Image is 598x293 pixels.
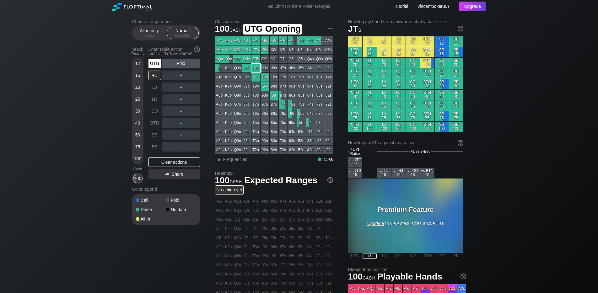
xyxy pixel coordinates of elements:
[377,90,391,100] div: LJ 40
[242,127,251,136] div: J4o
[224,73,233,82] div: KTo
[297,127,306,136] div: 54o
[215,45,224,54] div: AKo
[391,111,406,121] div: HJ 75
[324,64,333,72] div: J2s
[363,47,377,57] div: +1 15
[270,36,278,45] div: A8s
[288,146,297,154] div: 62o
[435,58,449,68] div: SB 20
[435,68,449,79] div: SB 25
[162,71,200,80] div: ＋
[279,45,288,54] div: K7s
[243,24,302,35] span: UTG Opening
[148,44,200,59] div: Enter table action
[261,36,269,45] div: A9s
[288,73,297,82] div: T6s
[270,127,278,136] div: 84o
[233,64,242,72] div: QJo
[435,47,449,57] div: SB 15
[261,55,269,63] div: Q9s
[133,106,143,116] div: 30
[279,118,288,127] div: 75o
[348,90,362,100] div: UTG 40
[348,58,362,68] div: UTG 20
[449,68,463,79] div: BB 25
[297,73,306,82] div: T5s
[148,106,161,116] div: CO
[306,127,315,136] div: 44
[242,146,251,154] div: J2o
[215,136,224,145] div: A3o
[270,45,278,54] div: K8s
[233,100,242,109] div: Q7o
[391,90,406,100] div: HJ 40
[460,273,467,280] img: help.32db89a4.svg
[363,90,377,100] div: +1 40
[261,109,269,118] div: 96o
[363,122,377,132] div: +1 100
[297,45,306,54] div: K5s
[377,58,391,68] div: LJ 20
[279,36,288,45] div: A7s
[327,25,334,32] img: ellipsis.fd386fe8.svg
[279,136,288,145] div: 73o
[348,140,463,145] div: How to play JTs against any raiser
[406,90,420,100] div: CO 40
[224,91,233,100] div: K8o
[288,100,297,109] div: 76s
[148,94,161,104] div: HJ
[242,82,251,91] div: J9o
[449,90,463,100] div: BB 40
[435,36,449,47] div: SB 12
[251,118,260,127] div: T5o
[406,100,420,111] div: CO 50
[377,36,391,47] div: LJ 12
[406,79,420,89] div: CO 30
[324,136,333,145] div: 32s
[215,82,224,91] div: A9o
[288,82,297,91] div: 96s
[251,45,260,54] div: KTs
[224,146,233,154] div: K2o
[459,2,486,11] div: Upgrade
[315,64,324,72] div: J3s
[270,64,278,72] div: J8s
[251,73,260,82] div: TT
[279,91,288,100] div: 87s
[315,55,324,63] div: Q3s
[420,90,434,100] div: BTN 40
[348,47,362,57] div: UTG 15
[168,27,197,39] div: Normal
[224,36,233,45] div: AKs
[363,111,377,121] div: +1 75
[242,91,251,100] div: J8o
[406,47,420,57] div: CO 15
[363,100,377,111] div: +1 50
[224,100,233,109] div: K7o
[363,79,377,89] div: +1 30
[233,136,242,145] div: Q3o
[297,118,306,127] div: 55
[112,3,152,11] img: Floptimal logo
[261,127,269,136] div: 94o
[215,100,224,109] div: A7o
[136,33,163,38] div: 5 – 12
[215,127,224,136] div: A4o
[133,71,143,80] div: 15
[288,118,297,127] div: 65o
[136,217,166,221] div: All-in
[297,100,306,109] div: 75s
[306,100,315,109] div: 74s
[261,45,269,54] div: K9s
[315,82,324,91] div: 93s
[224,136,233,145] div: K3o
[377,79,391,89] div: LJ 30
[261,136,269,145] div: 93o
[315,127,324,136] div: 43s
[324,73,333,82] div: T2s
[152,33,155,38] span: bb
[233,73,242,82] div: QTo
[224,64,233,72] div: KJo
[270,73,278,82] div: T8s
